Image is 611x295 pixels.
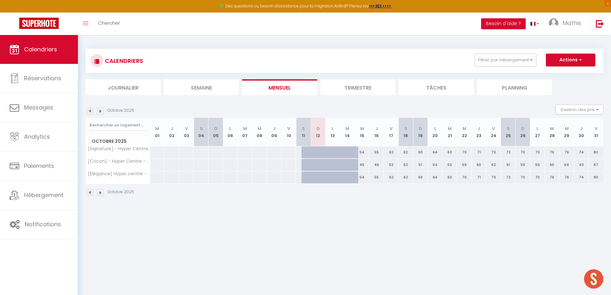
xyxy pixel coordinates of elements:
[472,159,487,171] div: 60
[428,118,443,146] th: 20
[194,118,208,146] th: 04
[369,146,384,158] div: 55
[448,126,452,132] abbr: M
[107,108,134,114] p: Octobre 2025
[545,171,560,183] div: 76
[565,126,569,132] abbr: M
[595,126,598,132] abbr: V
[24,162,54,170] span: Paiements
[477,79,552,95] li: Planning
[537,126,539,132] abbr: L
[200,126,203,132] abbr: S
[369,118,384,146] th: 16
[369,159,384,171] div: 46
[596,20,604,28] img: logout
[545,159,560,171] div: 65
[25,220,61,228] span: Notifications
[390,126,393,132] abbr: V
[492,126,495,132] abbr: V
[165,118,179,146] th: 02
[384,171,399,183] div: 62
[287,126,290,132] abbr: V
[19,18,59,29] img: Super Booking
[515,146,530,158] div: 70
[442,171,457,183] div: 63
[428,171,443,183] div: 64
[413,118,428,146] th: 19
[179,118,194,146] th: 03
[442,146,457,158] div: 63
[530,146,545,158] div: 70
[559,146,574,158] div: 76
[530,118,545,146] th: 27
[589,118,603,146] th: 31
[155,126,159,132] abbr: M
[545,118,560,146] th: 28
[556,105,603,114] button: Gestion des prix
[242,79,317,95] li: Mensuel
[486,118,501,146] th: 24
[332,126,334,132] abbr: L
[399,79,474,95] li: Tâches
[413,171,428,183] div: 60
[574,171,589,183] div: 74
[326,118,340,146] th: 13
[267,118,282,146] th: 09
[428,146,443,158] div: 64
[428,159,443,171] div: 54
[507,126,510,132] abbr: S
[472,146,487,158] div: 71
[86,137,150,146] span: Octobre 2025
[355,146,369,158] div: 54
[501,118,516,146] th: 25
[384,146,399,158] div: 62
[345,126,349,132] abbr: M
[24,133,50,141] span: Analytics
[574,146,589,158] div: 74
[404,126,407,132] abbr: S
[24,191,64,199] span: Hébergement
[550,126,554,132] abbr: M
[107,189,134,195] p: Octobre 2025
[238,118,252,146] th: 07
[282,118,296,146] th: 10
[24,103,53,111] span: Messages
[419,126,422,132] abbr: D
[369,3,391,9] a: >>> ICI <<<<
[515,118,530,146] th: 26
[462,126,466,132] abbr: M
[103,54,143,68] h3: CALENDRIERS
[320,79,395,95] li: Trimestre
[399,146,413,158] div: 62
[442,159,457,171] div: 53
[546,54,595,66] button: Actions
[375,126,378,132] abbr: J
[171,126,173,132] abbr: J
[150,118,165,146] th: 01
[273,126,276,132] abbr: J
[87,159,151,164] span: [Cocon] - Hyper Centre - Clim - Wifi
[559,159,574,171] div: 64
[589,171,603,183] div: 80
[530,159,545,171] div: 59
[296,118,311,146] th: 11
[457,171,472,183] div: 70
[93,13,125,35] a: Chercher
[457,118,472,146] th: 22
[559,171,574,183] div: 76
[574,118,589,146] th: 30
[580,126,583,132] abbr: J
[501,171,516,183] div: 72
[521,126,524,132] abbr: D
[486,146,501,158] div: 73
[486,171,501,183] div: 73
[413,159,428,171] div: 51
[515,171,530,183] div: 70
[515,159,530,171] div: 59
[86,79,161,95] li: Journalier
[229,126,231,132] abbr: L
[399,118,413,146] th: 18
[24,74,61,82] span: Réservations
[355,159,369,171] div: 45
